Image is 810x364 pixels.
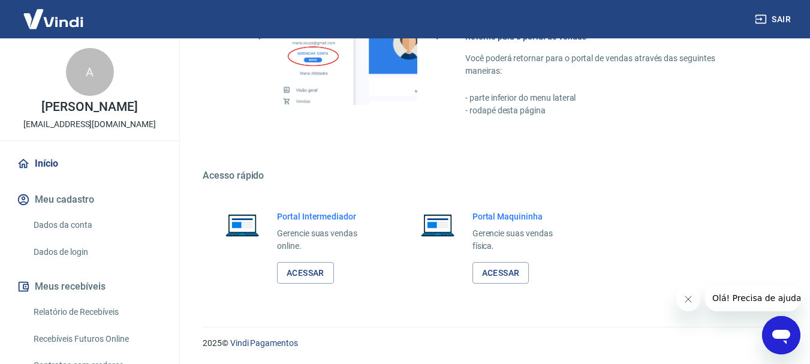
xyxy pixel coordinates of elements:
[217,210,267,239] img: Imagem de um notebook aberto
[472,262,529,284] a: Acessar
[29,240,165,264] a: Dados de login
[203,337,781,350] p: 2025 ©
[277,227,377,252] p: Gerencie suas vendas online.
[412,210,463,239] img: Imagem de um notebook aberto
[7,8,101,18] span: Olá! Precisa de ajuda?
[14,273,165,300] button: Meus recebíveis
[29,300,165,324] a: Relatório de Recebíveis
[14,186,165,213] button: Meu cadastro
[23,118,156,131] p: [EMAIL_ADDRESS][DOMAIN_NAME]
[762,316,800,354] iframe: Botão para abrir a janela de mensagens
[465,52,752,77] p: Você poderá retornar para o portal de vendas através das seguintes maneiras:
[676,287,700,311] iframe: Fechar mensagem
[230,338,298,348] a: Vindi Pagamentos
[66,48,114,96] div: A
[277,210,377,222] h6: Portal Intermediador
[472,210,572,222] h6: Portal Maquininha
[14,1,92,37] img: Vindi
[752,8,796,31] button: Sair
[14,151,165,177] a: Início
[29,327,165,351] a: Recebíveis Futuros Online
[472,227,572,252] p: Gerencie suas vendas física.
[29,213,165,237] a: Dados da conta
[277,262,334,284] a: Acessar
[465,104,752,117] p: - rodapé desta página
[41,101,137,113] p: [PERSON_NAME]
[203,170,781,182] h5: Acesso rápido
[465,92,752,104] p: - parte inferior do menu lateral
[705,285,800,311] iframe: Mensagem da empresa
